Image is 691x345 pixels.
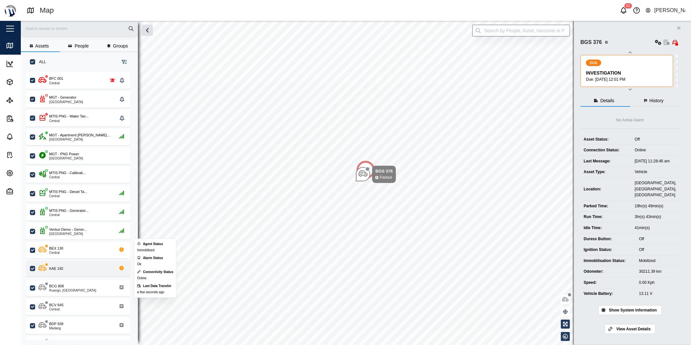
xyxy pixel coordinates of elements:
[635,147,676,153] div: Online
[49,232,87,236] div: [GEOGRAPHIC_DATA]
[584,269,632,275] div: Odometer:
[639,247,676,253] div: Off
[584,225,628,231] div: Idle Time:
[143,255,163,261] div: Alarm Status
[35,44,49,48] span: Assets
[580,38,602,47] div: BGS 376
[137,262,141,267] div: Ok
[49,195,87,198] div: Central
[17,78,36,86] div: Assets
[616,324,650,334] span: View Asset Details
[598,305,662,315] button: Show System Information
[40,5,54,16] div: Map
[143,269,173,275] div: Connectivity Status
[649,98,664,103] span: History
[49,308,63,311] div: Central
[49,302,63,308] div: BCV 645
[25,24,134,34] input: Search assets or drivers
[49,283,64,289] div: BCG 808
[49,251,63,255] div: Central
[49,327,63,330] div: Madang
[49,289,96,292] div: Ruango, [GEOGRAPHIC_DATA]
[49,189,87,195] div: MTIS PNG - Diesel Ta...
[49,138,110,141] div: [GEOGRAPHIC_DATA]
[635,136,676,143] div: Off
[49,101,83,104] div: [GEOGRAPHIC_DATA]
[49,227,87,232] div: Venturi Demo - Gener...
[586,70,669,77] div: INVESTIGATION
[3,3,18,18] img: Main Logo
[584,258,632,264] div: Immobilisation Status:
[380,174,392,181] div: Parked
[600,98,614,103] span: Details
[17,188,35,195] div: Admin
[635,203,676,209] div: 19hr(s) 49min(s)
[49,321,63,327] div: BDP 938
[137,248,154,253] div: Immobilised
[590,60,598,66] span: DUE
[639,236,676,242] div: Off
[639,291,676,297] div: 13.11 V
[49,119,89,123] div: Central
[586,76,669,83] div: Due: [DATE] 12:01 PM
[584,169,628,175] div: Asset Type:
[49,176,86,179] div: Central
[356,166,396,183] div: Map marker
[584,247,632,253] div: Ignition Status:
[584,214,628,220] div: Run Time:
[584,186,628,192] div: Location:
[616,117,644,123] div: No Active Alarm
[635,169,676,175] div: Vehicle
[17,97,32,104] div: Sites
[17,133,36,140] div: Alarms
[35,59,46,64] label: ALL
[375,168,393,174] div: BGS 376
[21,21,691,345] canvas: Map
[113,44,128,48] span: Groups
[584,236,632,242] div: Duress Button:
[584,136,628,143] div: Asset Status:
[639,258,676,264] div: Mobilized
[17,42,31,49] div: Map
[639,280,676,286] div: 0.00 Kph
[17,170,39,177] div: Settings
[584,158,628,164] div: Last Message:
[624,3,632,8] div: 50
[584,280,632,286] div: Speed:
[49,76,63,81] div: BFC 001
[137,290,164,295] div: a few seconds ago
[635,180,676,198] div: [GEOGRAPHIC_DATA], [GEOGRAPHIC_DATA], [GEOGRAPHIC_DATA]
[49,266,63,271] div: KAE 192
[635,214,676,220] div: 3hr(s) 43min(s)
[26,70,138,340] div: grid
[143,241,163,247] div: Agent Status
[49,82,63,85] div: Central
[75,44,89,48] span: People
[49,132,110,138] div: MGT - Apartment [PERSON_NAME]...
[49,214,88,217] div: Central
[584,203,628,209] div: Parked Time:
[356,160,375,180] div: Map marker
[635,225,676,231] div: 41min(s)
[604,324,656,334] a: View Asset Details
[17,115,38,122] div: Reports
[584,147,628,153] div: Connection Status:
[472,25,570,36] input: Search by People, Asset, Geozone or Place
[49,208,88,214] div: MTIS PNG - Generator...
[654,7,685,15] div: [PERSON_NAME]
[49,246,63,251] div: BEX 130
[635,158,676,164] div: [DATE] 11:28:46 am
[143,283,171,289] div: Last Data Transfer
[17,151,34,159] div: Tasks
[49,151,79,157] div: MGT - PNG Power
[639,269,676,275] div: 30211.39 km
[49,95,76,100] div: MGT - Generator
[49,114,89,119] div: MTIS PNG - Water Tan...
[49,157,83,160] div: [GEOGRAPHIC_DATA]
[137,276,146,281] div: Online
[609,306,657,315] span: Show System Information
[49,170,86,176] div: MTIS PNG - Calibrati...
[584,291,632,297] div: Vehicle Battery:
[645,6,686,15] button: [PERSON_NAME]
[17,60,45,67] div: Dashboard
